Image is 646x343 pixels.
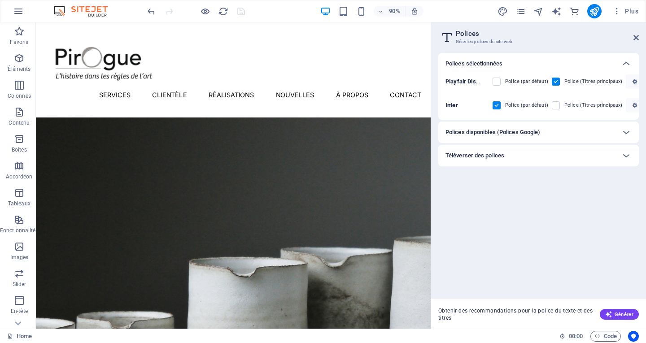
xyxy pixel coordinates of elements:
[609,4,642,18] button: Plus
[52,6,119,17] img: Editor Logo
[569,6,580,17] i: E-commerce
[559,331,583,342] h6: Durée de la session
[10,254,29,261] p: Images
[438,53,639,74] div: Polices sélectionnées
[146,6,157,17] button: undo
[612,7,638,16] span: Plus
[445,127,540,138] h6: Polices disponibles (Polices Google)
[7,331,32,342] a: Cliquez pour annuler la sélection. Double-cliquez pour ouvrir Pages.
[11,308,28,315] p: En-tête
[200,6,210,17] button: Cliquez ici pour quitter le mode Aperçu et poursuivre l'édition.
[587,4,602,18] button: publish
[456,30,639,38] h2: Polices
[533,6,544,17] i: Navigateur
[589,6,599,17] i: Publier
[505,76,548,87] label: Police (par défaut)
[533,6,544,17] button: navigator
[594,331,617,342] span: Code
[438,122,639,143] div: Polices disponibles (Polices Google)
[438,145,639,166] div: Téléverser des polices
[6,173,32,180] p: Accordéon
[9,119,30,126] p: Contenu
[551,6,562,17] i: AI Writer
[10,39,28,46] p: Favoris
[628,331,639,342] button: Usercentrics
[498,6,508,17] button: design
[445,78,487,85] b: Playfair Display
[13,281,26,288] p: Slider
[445,150,504,161] h6: Téléverser des polices
[456,38,621,46] h3: Gérer les polices du site web
[218,6,228,17] button: reload
[374,6,406,17] button: 90%
[605,311,633,318] span: Générer
[146,6,157,17] i: Annuler : Modifier les mots-clés (Ctrl+Z)
[564,100,623,111] label: Police (Titres principaux)
[515,6,526,17] button: pages
[8,65,31,73] p: Éléments
[387,6,402,17] h6: 90%
[569,331,583,342] span: 00 00
[8,92,31,100] p: Colonnes
[445,58,502,69] h6: Polices sélectionnées
[515,6,526,17] i: Pages (Ctrl+Alt+S)
[12,146,27,153] p: Boîtes
[569,6,580,17] button: commerce
[505,100,548,111] label: Police (par défaut)
[600,309,639,320] button: Générer
[8,200,31,207] p: Tableaux
[564,76,623,87] label: Police (Titres principaux)
[590,331,621,342] button: Code
[498,6,508,17] i: Design (Ctrl+Alt+Y)
[445,102,458,109] b: Inter
[575,333,576,339] span: :
[410,7,419,15] i: Lors du redimensionnement, ajuster automatiquement le niveau de zoom en fonction de l'appareil sé...
[438,307,593,321] span: Obtenir des recommandations pour la police du texte et des titres
[551,6,562,17] button: text_generator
